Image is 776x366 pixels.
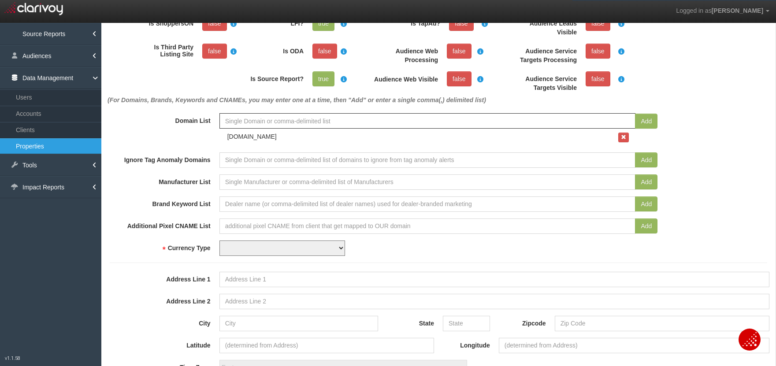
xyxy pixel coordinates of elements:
[235,71,308,83] label: Is Source Report?
[586,44,610,59] a: false
[103,113,215,125] label: Domain List
[219,338,434,353] input: (determined from Address)
[312,44,337,59] a: false
[449,16,474,31] a: false
[438,338,494,350] label: Longitude
[103,240,215,252] label: Currency Type
[219,113,636,129] input: Single Domain or comma-delimited list
[223,132,618,141] div: [DOMAIN_NAME]
[103,338,215,350] label: Latitude
[103,294,215,306] label: Address Line 2
[103,152,215,164] label: Ignore Tag Anomaly Domains
[312,71,334,86] a: true
[635,152,657,167] button: Add
[443,316,490,331] input: State
[635,114,657,129] button: Add
[125,44,198,58] label: Is Third Party Listing Site
[676,7,711,14] span: Logged in as
[504,16,581,37] label: Audience Leads Visible
[635,196,657,211] button: Add
[555,316,769,331] input: Zip Code
[635,218,657,233] button: Add
[108,96,486,104] em: (For Domains, Brands, Keywords and CNAMEs, you may enter one at a time, then "Add" or enter a sin...
[103,272,215,284] label: Address Line 1
[494,316,550,328] label: Zipcode
[504,71,581,92] label: Audience Service Targets Visible
[103,316,215,328] label: City
[635,174,657,189] button: Add
[103,218,215,230] label: Additional Pixel CNAME List
[368,44,442,64] label: Audience Web Processing
[219,218,636,234] input: additional pixel CNAME from client that get mapped to OUR domain
[504,44,581,64] label: Audience Service Targets Processing
[219,294,769,309] input: Address Line 2
[382,316,438,328] label: State
[235,44,308,55] label: Is ODA
[368,71,442,83] label: Audience Web Visible
[586,16,610,31] a: false
[447,71,472,86] a: false
[219,272,769,287] input: Address Line 1
[103,174,215,186] label: Manufacturer List
[669,0,776,22] a: Logged in as[PERSON_NAME]
[202,16,227,31] a: false
[219,152,636,168] input: Single Domain or comma-delimited list of domains to ignore from tag anomaly alerts
[312,16,334,31] a: true
[586,71,610,86] a: false
[202,44,227,59] a: false
[219,174,636,190] input: Single Manufacturer or comma-delimited list of Manufacturers
[712,7,763,14] span: [PERSON_NAME]
[219,316,379,331] input: City
[103,196,215,208] label: Brand Keyword List
[447,44,472,59] a: false
[499,338,769,353] input: (determined from Address)
[219,196,636,212] input: Dealer name (or comma-delimited list of dealer names) used for dealer-branded marketing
